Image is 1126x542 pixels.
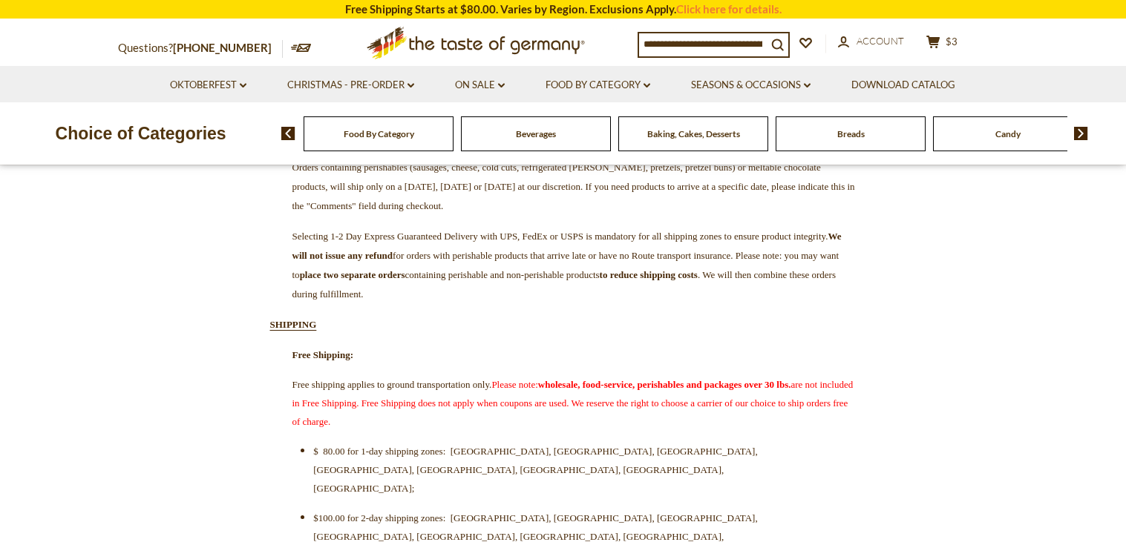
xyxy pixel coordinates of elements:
a: [PHONE_NUMBER] [173,41,272,54]
a: Download Catalog [851,77,955,93]
span: for orders with perishable products that arrive late or have no Route transport insurance. Please... [292,231,842,300]
span: Free Shipping: [292,349,353,360]
a: Account [838,33,904,50]
a: Seasons & Occasions [691,77,811,93]
span: Account [857,35,904,47]
a: On Sale [455,77,505,93]
strong: SHIPPING [270,319,317,330]
button: $3 [920,35,964,53]
span: $ 80.00 for 1-day shipping zones: [GEOGRAPHIC_DATA], [GEOGRAPHIC_DATA], [GEOGRAPHIC_DATA], [GEOGR... [313,446,757,494]
strong: wholesale, food-service, perishables and packages over 30 lbs. [538,379,791,390]
a: Christmas - PRE-ORDER [287,77,414,93]
a: Beverages [516,128,556,139]
img: previous arrow [281,127,295,140]
img: next arrow [1074,127,1088,140]
a: Food By Category [546,77,650,93]
a: Oktoberfest [170,77,246,93]
span: Orders containing perishables (sausages, cheese, cold cuts, refrigerated [PERSON_NAME], pretzels,... [292,162,855,211]
p: Questions? [118,39,283,58]
a: Baking, Cakes, Desserts [647,128,740,139]
span: Selecting 1-2 Day Express Guaranteed Delivery with UPS, FedEx or USPS is mandatory for all shippi... [292,231,842,300]
strong: place two separate orders [300,269,405,280]
a: Breads [837,128,865,139]
a: Candy [995,128,1021,139]
span: Please note: are not included in Free Shipping. Free Shipping does not apply when coupons are use... [292,379,854,427]
strong: We will not issue any refund [292,231,842,261]
span: Free shipping applies to ground transportation only. [292,379,854,427]
a: Click here for details. [676,2,782,16]
span: $3 [946,36,958,47]
strong: to reduce shipping costs [600,269,698,280]
a: Food By Category [344,128,414,139]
